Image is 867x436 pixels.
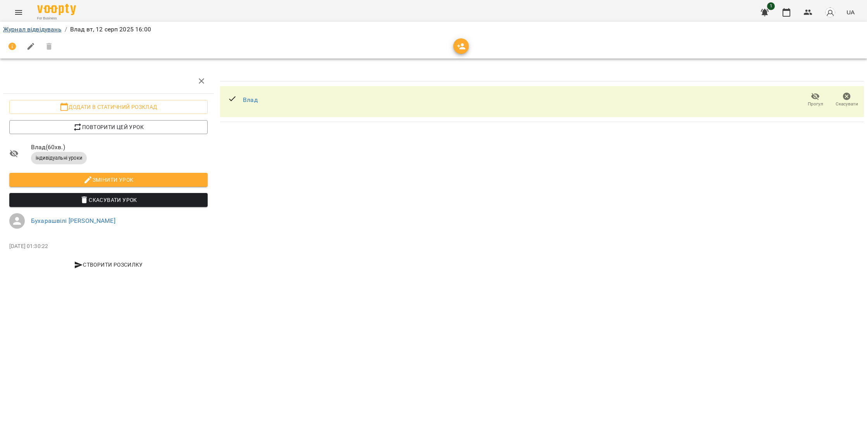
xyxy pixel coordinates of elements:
button: Створити розсилку [9,258,208,272]
img: avatar_s.png [825,7,836,18]
p: [DATE] 01:30:22 [9,243,208,250]
button: Скасувати [831,89,862,111]
span: Додати в статичний розклад [15,102,201,112]
nav: breadcrumb [3,25,864,34]
span: For Business [37,16,76,21]
p: Влад вт, 12 серп 2025 16:00 [70,25,151,34]
span: Повторити цей урок [15,122,201,132]
button: Menu [9,3,28,22]
span: Влад ( 60 хв. ) [31,143,208,152]
button: Прогул [800,89,831,111]
span: індивідуальні уроки [31,155,87,162]
span: Скасувати Урок [15,195,201,205]
span: UA [846,8,855,16]
a: Бухарашвілі [PERSON_NAME] [31,217,115,224]
span: 1 [767,2,775,10]
button: UA [843,5,858,19]
a: Журнал відвідувань [3,26,62,33]
button: Скасувати Урок [9,193,208,207]
span: Прогул [808,101,823,107]
span: Створити розсилку [12,260,205,269]
button: Додати в статичний розклад [9,100,208,114]
button: Змінити урок [9,173,208,187]
span: Змінити урок [15,175,201,184]
li: / [65,25,67,34]
a: Влад [243,96,258,103]
button: Повторити цей урок [9,120,208,134]
span: Скасувати [836,101,858,107]
img: Voopty Logo [37,4,76,15]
